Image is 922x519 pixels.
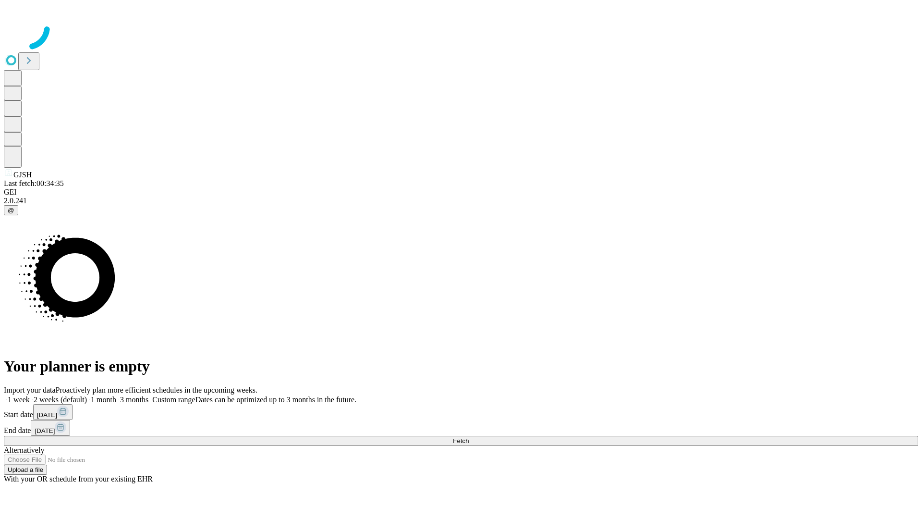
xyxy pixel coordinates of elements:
[37,411,57,419] span: [DATE]
[8,207,14,214] span: @
[4,358,918,375] h1: Your planner is empty
[4,188,918,197] div: GEI
[152,395,195,404] span: Custom range
[195,395,356,404] span: Dates can be optimized up to 3 months in the future.
[56,386,257,394] span: Proactively plan more efficient schedules in the upcoming weeks.
[4,197,918,205] div: 2.0.241
[91,395,116,404] span: 1 month
[4,465,47,475] button: Upload a file
[4,179,64,187] span: Last fetch: 00:34:35
[33,404,73,420] button: [DATE]
[120,395,148,404] span: 3 months
[4,446,44,454] span: Alternatively
[13,171,32,179] span: GJSH
[35,427,55,434] span: [DATE]
[453,437,469,445] span: Fetch
[34,395,87,404] span: 2 weeks (default)
[4,420,918,436] div: End date
[4,205,18,215] button: @
[4,404,918,420] div: Start date
[4,436,918,446] button: Fetch
[4,386,56,394] span: Import your data
[31,420,70,436] button: [DATE]
[4,475,153,483] span: With your OR schedule from your existing EHR
[8,395,30,404] span: 1 week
